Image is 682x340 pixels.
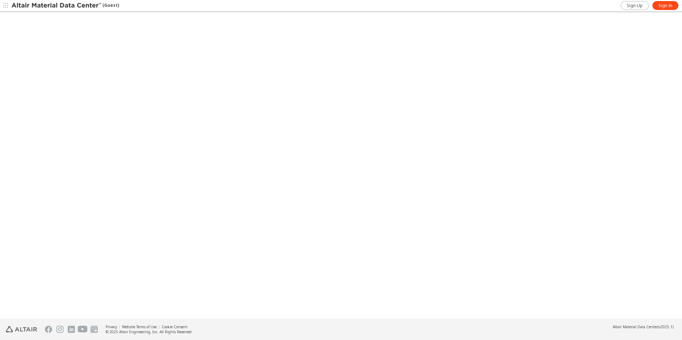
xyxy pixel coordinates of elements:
[162,324,188,329] a: Cookie Consent
[658,3,672,9] span: Sign In
[122,324,157,329] a: Website Terms of Use
[106,324,117,329] a: Privacy
[11,2,102,9] img: Altair Material Data Center
[613,324,658,329] span: Altair Material Data Center
[621,1,649,10] a: Sign Up
[11,2,119,9] div: (Guest)
[613,324,673,329] div: (v2025.1)
[652,1,678,10] a: Sign In
[106,329,193,334] div: © 2025 Altair Engineering, Inc. All Rights Reserved.
[6,326,37,333] img: Altair Engineering
[627,3,643,9] span: Sign Up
